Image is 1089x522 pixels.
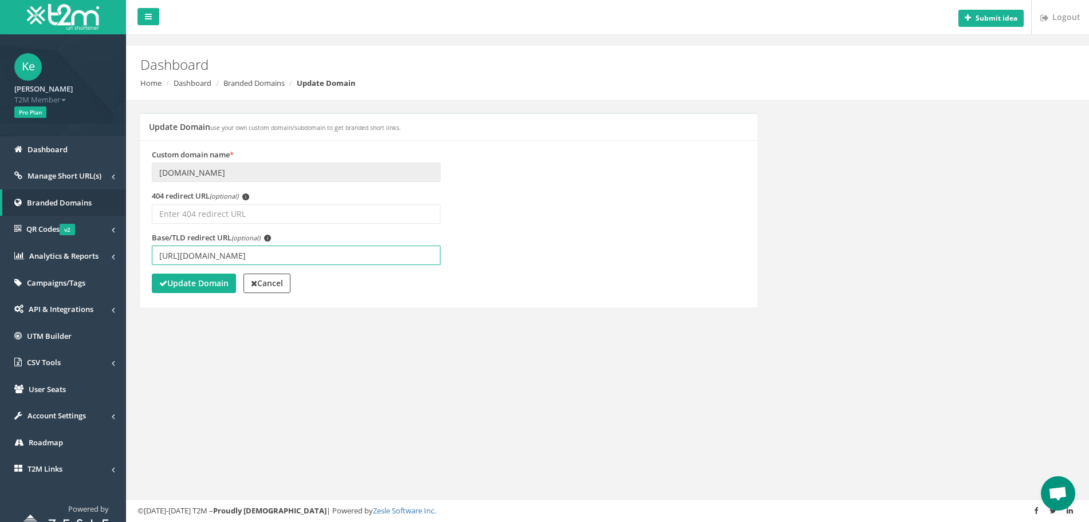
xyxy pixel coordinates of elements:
[140,57,916,72] h2: Dashboard
[27,357,61,367] span: CSV Tools
[152,246,441,265] input: Enter TLD redirect URL
[152,232,271,243] label: Base/TLD redirect URL
[242,193,249,200] span: i
[60,224,75,235] span: v2
[137,505,1078,516] div: ©[DATE]-[DATE] T2M – | Powered by
[27,144,68,155] span: Dashboard
[1041,476,1075,511] div: Open chat
[14,81,112,105] a: [PERSON_NAME] T2M Member
[14,53,42,81] span: Ke
[373,505,436,516] a: Zesle Software Inc.
[27,331,72,341] span: UTM Builder
[27,464,62,474] span: T2M Links
[958,10,1024,27] button: Submit idea
[140,78,162,88] a: Home
[152,274,236,293] button: Update Domain
[152,204,441,224] input: Enter 404 redirect URL
[213,505,327,516] strong: Proudly [DEMOGRAPHIC_DATA]
[26,224,75,234] span: QR Codes
[976,13,1017,23] b: Submit idea
[27,4,99,30] img: T2M
[152,191,249,201] label: 404 redirect URL
[152,163,441,182] input: Enter domain name
[29,304,93,314] span: API & Integrations
[68,504,109,514] span: Powered by
[27,410,86,421] span: Account Settings
[29,251,99,261] span: Analytics & Reports
[29,384,66,394] span: User Seats
[210,124,401,132] small: use your own custom domain/subdomain to get branded short links.
[27,171,101,181] span: Manage Short URL(s)
[159,278,229,288] strong: Update Domain
[243,274,290,293] a: Cancel
[251,278,283,288] strong: Cancel
[264,235,271,242] span: i
[29,437,63,448] span: Roadmap
[223,78,285,88] a: Branded Domains
[174,78,211,88] a: Dashboard
[297,78,356,88] strong: Update Domain
[27,197,92,208] span: Branded Domains
[152,149,234,160] label: Custom domain name
[210,192,238,200] em: (optional)
[14,106,46,118] span: Pro Plan
[231,234,260,242] em: (optional)
[27,278,85,288] span: Campaigns/Tags
[14,94,112,105] span: T2M Member
[149,122,401,131] h5: Update Domain
[14,84,73,94] strong: [PERSON_NAME]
